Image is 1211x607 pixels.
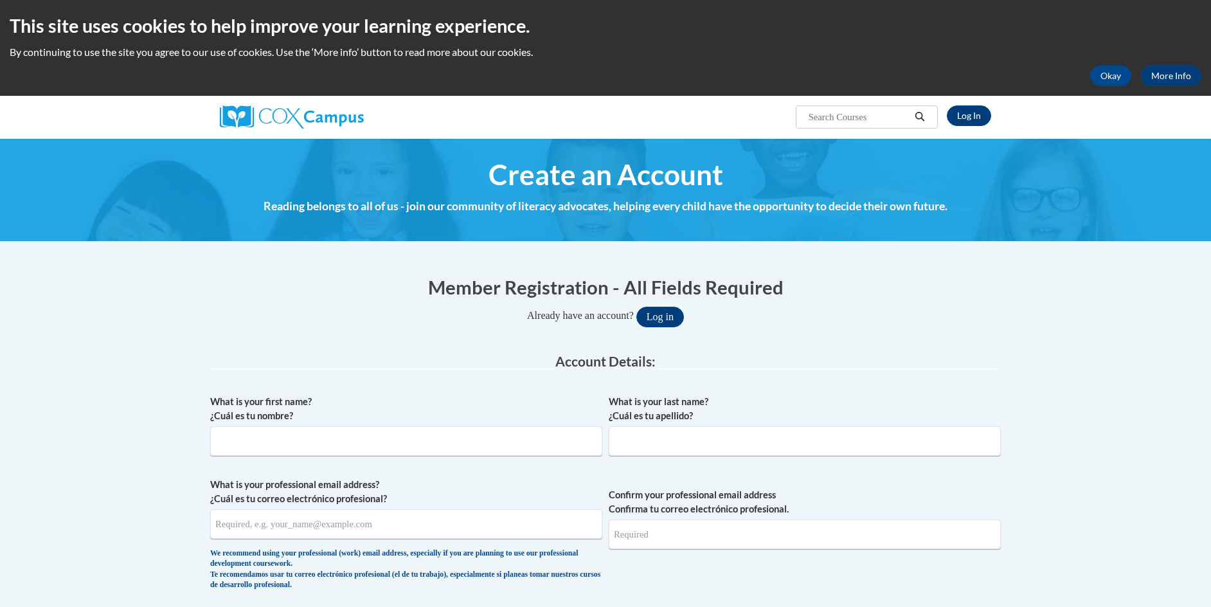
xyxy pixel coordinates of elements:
label: Confirm your professional email address Confirma tu correo electrónico profesional. [609,488,1001,516]
div: We recommend using your professional (work) email address, especially if you are planning to use ... [210,548,602,591]
h1: Member Registration - All Fields Required [210,274,1001,300]
a: Log In [947,105,991,126]
img: Cox Campus [220,105,364,129]
a: More Info [1141,66,1201,86]
span: Account Details: [555,353,656,369]
label: What is your professional email address? ¿Cuál es tu correo electrónico profesional? [210,478,602,506]
span: Already have an account? [527,310,634,321]
label: What is your first name? ¿Cuál es tu nombre? [210,395,602,423]
p: By continuing to use the site you agree to our use of cookies. Use the ‘More info’ button to read... [10,45,1201,59]
span: Create an Account [489,158,723,192]
input: Metadata input [609,426,1001,456]
h4: Reading belongs to all of us - join our community of literacy advocates, helping every child have... [210,198,1001,215]
input: Search Courses [807,109,910,125]
input: Metadata input [210,509,602,539]
h2: This site uses cookies to help improve your learning experience. [10,13,1201,39]
button: Log in [636,307,684,327]
button: Search [910,109,929,125]
button: Okay [1090,66,1131,86]
input: Required [609,520,1001,549]
input: Metadata input [210,426,602,456]
label: What is your last name? ¿Cuál es tu apellido? [609,395,1001,423]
